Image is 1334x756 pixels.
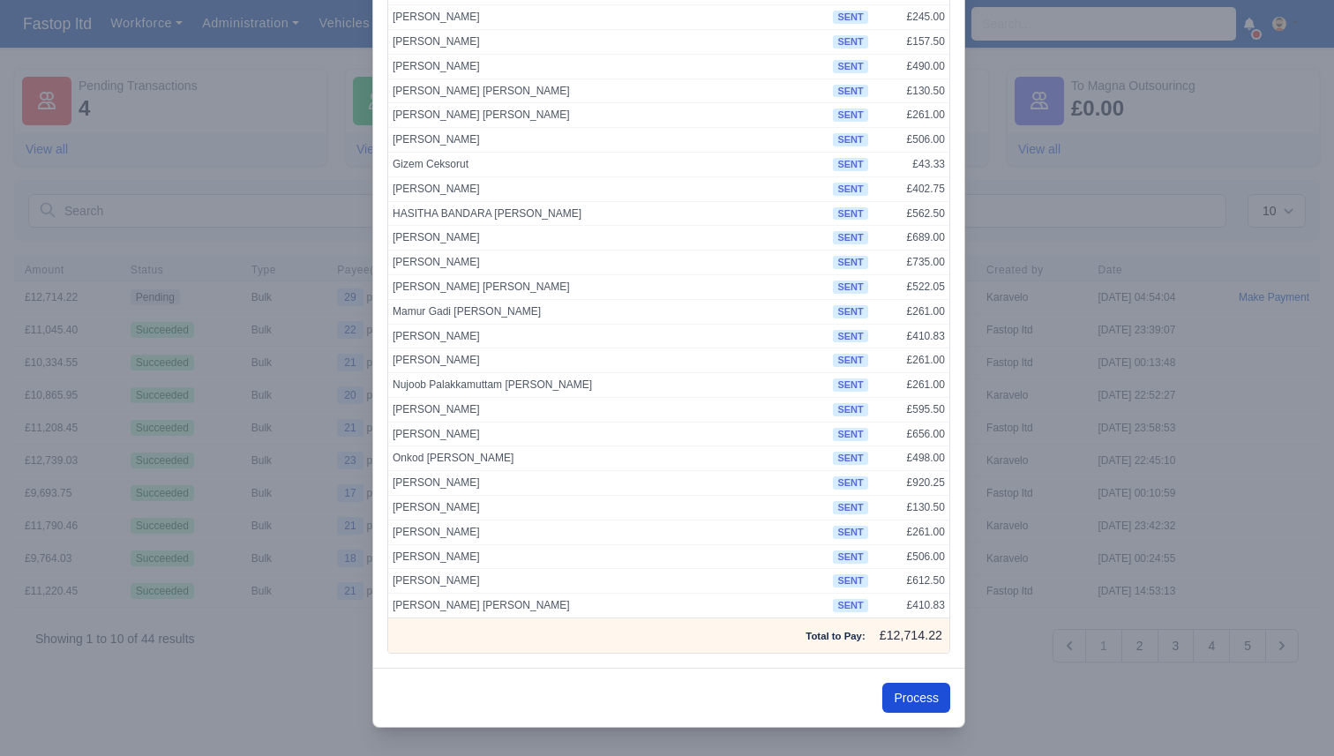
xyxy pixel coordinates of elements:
[388,569,828,594] td: [PERSON_NAME]
[388,594,828,618] td: [PERSON_NAME] [PERSON_NAME]
[873,103,949,128] td: £261.00
[873,226,949,251] td: £689.00
[873,373,949,398] td: £261.00
[388,5,828,30] td: [PERSON_NAME]
[388,397,828,422] td: [PERSON_NAME]
[873,176,949,201] td: £402.75
[833,476,867,490] span: sent
[388,373,828,398] td: Nujoob Palakkamuttam [PERSON_NAME]
[388,520,828,544] td: [PERSON_NAME]
[873,348,949,373] td: £261.00
[388,226,828,251] td: [PERSON_NAME]
[833,183,867,196] span: sent
[833,599,867,612] span: sent
[388,299,828,324] td: Mamur Gadi [PERSON_NAME]
[388,251,828,275] td: [PERSON_NAME]
[833,35,867,49] span: sent
[873,594,949,618] td: £410.83
[873,544,949,569] td: £506.00
[388,348,828,373] td: [PERSON_NAME]
[833,452,867,465] span: sent
[833,281,867,294] span: sent
[388,103,828,128] td: [PERSON_NAME] [PERSON_NAME]
[388,176,828,201] td: [PERSON_NAME]
[873,397,949,422] td: £595.50
[388,544,828,569] td: [PERSON_NAME]
[833,109,867,122] span: sent
[873,274,949,299] td: £522.05
[833,158,867,171] span: sent
[833,403,867,416] span: sent
[388,79,828,103] td: [PERSON_NAME] [PERSON_NAME]
[873,201,949,226] td: £562.50
[388,128,828,153] td: [PERSON_NAME]
[873,471,949,496] td: £920.25
[873,422,949,446] td: £656.00
[833,428,867,441] span: sent
[873,251,949,275] td: £735.00
[1246,671,1334,756] iframe: Chat Widget
[833,305,867,318] span: sent
[388,446,828,471] td: Onkod [PERSON_NAME]
[388,274,828,299] td: [PERSON_NAME] [PERSON_NAME]
[873,128,949,153] td: £506.00
[833,501,867,514] span: sent
[388,29,828,54] td: [PERSON_NAME]
[388,471,828,496] td: [PERSON_NAME]
[833,256,867,269] span: sent
[873,446,949,471] td: £498.00
[873,569,949,594] td: £612.50
[833,231,867,244] span: sent
[388,422,828,446] td: [PERSON_NAME]
[873,5,949,30] td: £245.00
[873,152,949,176] td: £43.33
[833,574,867,588] span: sent
[873,618,949,653] td: £12,714.22
[873,29,949,54] td: £157.50
[806,631,865,641] strong: Total to Pay:
[833,207,867,221] span: sent
[873,54,949,79] td: £490.00
[882,683,950,713] button: Process
[873,324,949,348] td: £410.83
[873,299,949,324] td: £261.00
[833,11,867,24] span: sent
[833,354,867,367] span: sent
[388,152,828,176] td: Gizem Ceksorut
[873,496,949,520] td: £130.50
[388,54,828,79] td: [PERSON_NAME]
[388,201,828,226] td: HASITHA BANDARA [PERSON_NAME]
[833,85,867,98] span: sent
[833,330,867,343] span: sent
[388,496,828,520] td: [PERSON_NAME]
[388,324,828,348] td: [PERSON_NAME]
[833,526,867,539] span: sent
[833,378,867,392] span: sent
[833,60,867,73] span: sent
[873,520,949,544] td: £261.00
[833,133,867,146] span: sent
[833,550,867,564] span: sent
[873,79,949,103] td: £130.50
